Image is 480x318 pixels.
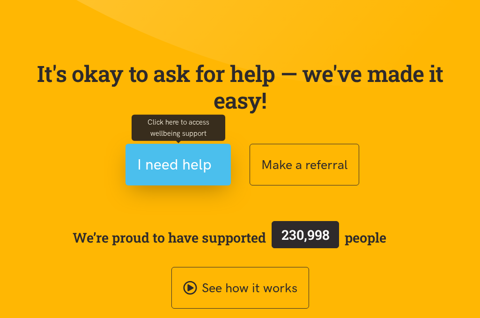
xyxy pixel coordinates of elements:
span: I need help [137,153,212,177]
div: Click here to access wellbeing support [132,114,225,141]
a: See how it works [171,267,309,309]
button: Make a referral [250,144,359,185]
span: We’re proud to have supported people [73,219,386,256]
span: 230,998 [281,226,330,244]
a: 230,998 [266,219,345,256]
p: It's okay to ask for help — we've made it easy! [25,60,456,114]
button: I need help [126,144,231,185]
